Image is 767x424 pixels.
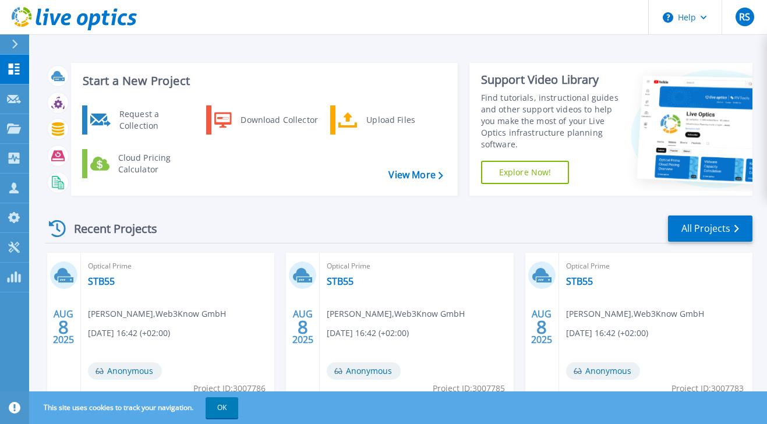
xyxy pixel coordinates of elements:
a: Upload Files [330,105,450,135]
span: Project ID: 3007786 [193,382,266,395]
span: Project ID: 3007783 [671,382,744,395]
div: Request a Collection [114,108,199,132]
span: Optical Prime [327,260,506,273]
span: Anonymous [566,362,640,380]
a: View More [388,169,443,181]
span: Optical Prime [88,260,267,273]
div: AUG 2025 [292,306,314,348]
span: [PERSON_NAME] , Web3Know GmbH [88,308,226,320]
div: Support Video Library [481,72,621,87]
a: Download Collector [206,105,326,135]
span: 8 [58,322,69,332]
span: Optical Prime [566,260,745,273]
span: Anonymous [88,362,162,380]
span: 8 [536,322,547,332]
a: Explore Now! [481,161,570,184]
div: Find tutorials, instructional guides and other support videos to help you make the most of your L... [481,92,621,150]
span: [DATE] 16:42 (+02:00) [88,327,170,340]
span: This site uses cookies to track your navigation. [32,397,238,418]
button: OK [206,397,238,418]
div: Recent Projects [45,214,173,243]
div: Cloud Pricing Calculator [112,152,199,175]
span: Anonymous [327,362,401,380]
div: Download Collector [235,108,323,132]
div: AUG 2025 [52,306,75,348]
span: [PERSON_NAME] , Web3Know GmbH [327,308,465,320]
h3: Start a New Project [83,75,443,87]
span: [PERSON_NAME] , Web3Know GmbH [566,308,704,320]
div: Upload Files [360,108,447,132]
a: Cloud Pricing Calculator [82,149,202,178]
div: AUG 2025 [531,306,553,348]
span: 8 [298,322,308,332]
span: RS [739,12,750,22]
a: STB55 [566,275,593,287]
span: [DATE] 16:42 (+02:00) [566,327,648,340]
span: [DATE] 16:42 (+02:00) [327,327,409,340]
a: All Projects [668,215,752,242]
span: Project ID: 3007785 [433,382,505,395]
a: Request a Collection [82,105,202,135]
a: STB55 [88,275,115,287]
a: STB55 [327,275,354,287]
